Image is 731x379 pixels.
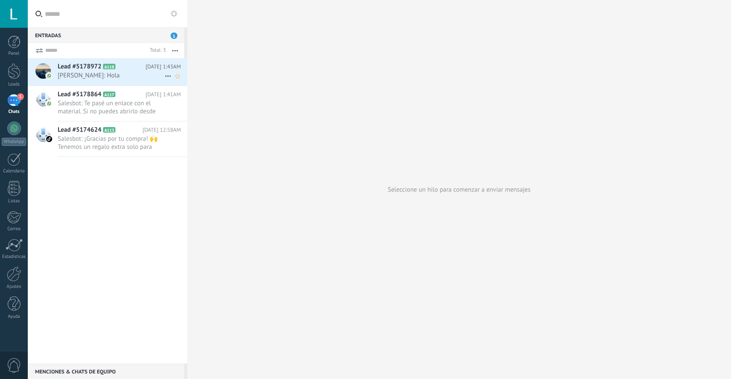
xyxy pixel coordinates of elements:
[2,226,27,232] div: Correo
[2,51,27,56] div: Panel
[58,126,101,134] span: Lead #5174624
[58,99,165,115] span: Salesbot: Te pasé un enlace con el material. Si no puedes abrirlo desde [GEOGRAPHIC_DATA], solo c...
[28,27,184,43] div: Entradas
[147,46,166,55] div: Total: 3
[28,86,187,121] a: Lead #5178864 A117 [DATE] 1:41AM Salesbot: Te pasé un enlace con el material. Si no puedes abrirl...
[58,62,101,71] span: Lead #5178972
[58,135,165,151] span: Salesbot: ¡Gracias por tu compra! 🙌 Tenemos un regalo extra solo para clientes como tú 🎁 Deja un ...
[46,73,52,79] img: com.amocrm.amocrmwa.svg
[17,93,24,100] span: 1
[171,33,177,39] span: 1
[146,62,181,71] span: [DATE] 1:43AM
[46,136,52,142] img: tiktok_kommo.svg
[2,198,27,204] div: Listas
[28,364,184,379] div: Menciones & Chats de equipo
[28,121,187,157] a: Lead #5174624 A113 [DATE] 12:58AM Salesbot: ¡Gracias por tu compra! 🙌 Tenemos un regalo extra sol...
[166,43,184,58] button: Más
[58,90,101,99] span: Lead #5178864
[2,169,27,174] div: Calendario
[2,82,27,87] div: Leads
[146,90,181,99] span: [DATE] 1:41AM
[103,127,115,133] span: A113
[103,64,115,69] span: A118
[46,101,52,107] img: com.amocrm.amocrmwa.svg
[2,254,27,260] div: Estadísticas
[58,71,165,80] span: [PERSON_NAME]: Hola
[103,92,115,97] span: A117
[2,138,26,146] div: WhatsApp
[2,284,27,290] div: Ajustes
[28,58,187,86] a: Lead #5178972 A118 [DATE] 1:43AM [PERSON_NAME]: Hola
[142,126,181,134] span: [DATE] 12:58AM
[2,109,27,115] div: Chats
[2,314,27,320] div: Ayuda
